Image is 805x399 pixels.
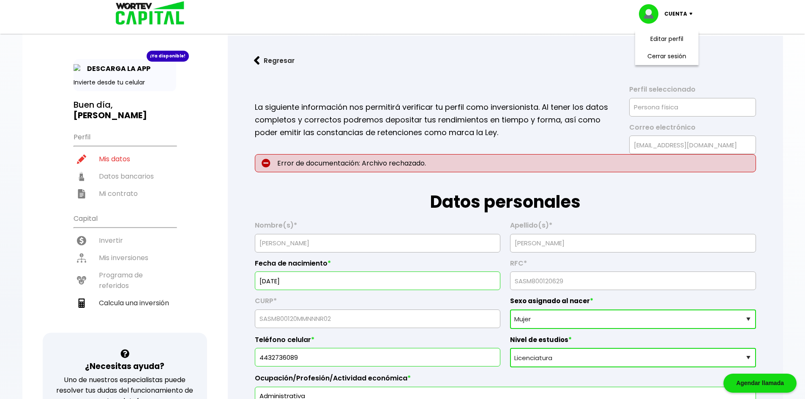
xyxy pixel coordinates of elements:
[255,259,500,272] label: Fecha de nacimiento
[77,299,86,308] img: calculadora-icon.17d418c4.svg
[723,374,797,393] div: Agendar llamada
[259,272,497,290] input: DD/MM/AAAA
[262,159,270,168] img: error-circle.027baa21.svg
[259,348,497,366] input: 10 dígitos
[74,209,176,333] ul: Capital
[510,336,756,348] label: Nivel de estudios
[639,4,664,24] img: profile-image
[510,259,756,272] label: RFC
[510,297,756,309] label: Sexo asignado al nacer
[259,310,497,328] input: 18 caracteres
[633,48,701,65] li: Cerrar sesión
[255,374,756,387] label: Ocupación/Profesión/Actividad económica
[254,56,260,65] img: flecha izquierda
[664,8,687,20] p: Cuenta
[514,272,752,290] input: 13 caracteres
[255,297,500,309] label: CURP
[74,109,147,121] b: [PERSON_NAME]
[83,63,150,74] p: DESCARGA LA APP
[74,78,176,87] p: Invierte desde tu celular
[74,64,83,73] img: app-icon
[241,49,307,72] button: Regresar
[629,123,756,136] label: Correo electrónico
[74,294,176,312] a: Calcula una inversión
[629,85,756,98] label: Perfil seleccionado
[510,221,756,234] label: Apellido(s)
[85,360,164,372] h3: ¿Necesitas ayuda?
[650,35,683,43] a: Editar perfil
[74,100,176,121] h3: Buen día,
[147,51,189,62] div: ¡Ya disponible!
[255,172,756,214] h1: Datos personales
[241,49,770,72] a: flecha izquierdaRegresar
[74,150,176,168] a: Mis datos
[255,221,500,234] label: Nombre(s)
[687,13,699,15] img: icon-down
[255,336,500,348] label: Teléfono celular
[255,154,756,172] p: Error de documentación: Archivo rechazado.
[77,155,86,164] img: editar-icon.952d3147.svg
[74,128,176,202] ul: Perfil
[255,101,618,139] p: La siguiente información nos permitirá verificar tu perfil como inversionista. Al tener los datos...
